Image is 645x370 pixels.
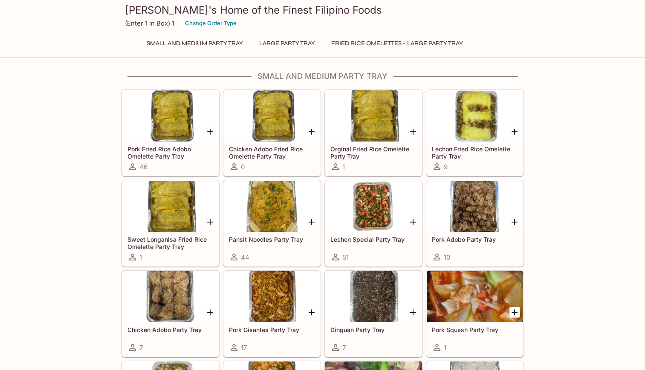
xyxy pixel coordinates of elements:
span: 44 [241,253,249,261]
button: Add Sweet Longanisa Fried Rice Omelette Party Tray [205,217,216,227]
button: Add Orginal Fried Rice Omelette Party Tray [408,126,419,137]
button: Change Order Type [181,17,240,30]
h5: Dinguan Party Tray [330,326,417,333]
a: Sweet Longanisa Fried Rice Omelette Party Tray1 [122,180,219,266]
h5: Pork Squash Party Tray [432,326,518,333]
a: Pork Adobo Party Tray10 [426,180,524,266]
div: Pork Adobo Party Tray [427,181,523,232]
span: 7 [139,344,143,352]
h5: Pork Fried Rice Adobo Omelette Party Tray [127,145,214,159]
h5: Lechon Fried Rice Omelette Party Tray [432,145,518,159]
a: Pork Gisantes Party Tray17 [223,271,321,357]
a: Pansit Noodles Party Tray44 [223,180,321,266]
h5: Chicken Adobo Party Tray [127,326,214,333]
span: 1 [342,163,345,171]
span: 51 [342,253,349,261]
h5: Pork Gisantes Party Tray [229,326,315,333]
button: Add Pork Adobo Party Tray [509,217,520,227]
div: Sweet Longanisa Fried Rice Omelette Party Tray [122,181,219,232]
a: Pork Fried Rice Adobo Omelette Party Tray46 [122,90,219,176]
div: Pork Squash Party Tray [427,271,523,322]
button: Small and Medium Party Tray [142,38,248,49]
a: Lechon Special Party Tray51 [325,180,422,266]
div: Pork Fried Rice Adobo Omelette Party Tray [122,90,219,142]
button: Add Pork Fried Rice Adobo Omelette Party Tray [205,126,216,137]
h4: Small and Medium Party Tray [121,72,524,81]
a: Orginal Fried Rice Omelette Party Tray1 [325,90,422,176]
h5: Chicken Adobo Fried Rice Omelette Party Tray [229,145,315,159]
div: Lechon Fried Rice Omelette Party Tray [427,90,523,142]
a: Chicken Adobo Party Tray7 [122,271,219,357]
p: (Enter 1 in Box) 1 [125,19,174,27]
a: Dinguan Party Tray7 [325,271,422,357]
button: Large Party Tray [255,38,320,49]
h5: Pork Adobo Party Tray [432,236,518,243]
div: Orginal Fried Rice Omelette Party Tray [325,90,422,142]
span: 1 [139,253,142,261]
div: Chicken Adobo Fried Rice Omelette Party Tray [224,90,320,142]
h5: Orginal Fried Rice Omelette Party Tray [330,145,417,159]
span: 0 [241,163,245,171]
button: Add Lechon Fried Rice Omelette Party Tray [509,126,520,137]
span: 7 [342,344,346,352]
div: Pansit Noodles Party Tray [224,181,320,232]
h5: Sweet Longanisa Fried Rice Omelette Party Tray [127,236,214,250]
button: Add Chicken Adobo Party Tray [205,307,216,318]
a: Pork Squash Party Tray1 [426,271,524,357]
h3: [PERSON_NAME]'s Home of the Finest Filipino Foods [125,3,521,17]
h5: Pansit Noodles Party Tray [229,236,315,243]
button: Add Dinguan Party Tray [408,307,419,318]
div: Pork Gisantes Party Tray [224,271,320,322]
button: Add Pork Squash Party Tray [509,307,520,318]
div: Chicken Adobo Party Tray [122,271,219,322]
a: Lechon Fried Rice Omelette Party Tray9 [426,90,524,176]
button: Add Pansit Noodles Party Tray [307,217,317,227]
div: Lechon Special Party Tray [325,181,422,232]
button: Add Pork Gisantes Party Tray [307,307,317,318]
button: Add Chicken Adobo Fried Rice Omelette Party Tray [307,126,317,137]
div: Dinguan Party Tray [325,271,422,322]
a: Chicken Adobo Fried Rice Omelette Party Tray0 [223,90,321,176]
button: Fried Rice Omelettes - Large Party Tray [327,38,468,49]
span: 9 [444,163,448,171]
h5: Lechon Special Party Tray [330,236,417,243]
span: 10 [444,253,450,261]
span: 1 [444,344,446,352]
button: Add Lechon Special Party Tray [408,217,419,227]
span: 17 [241,344,247,352]
span: 46 [139,163,148,171]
